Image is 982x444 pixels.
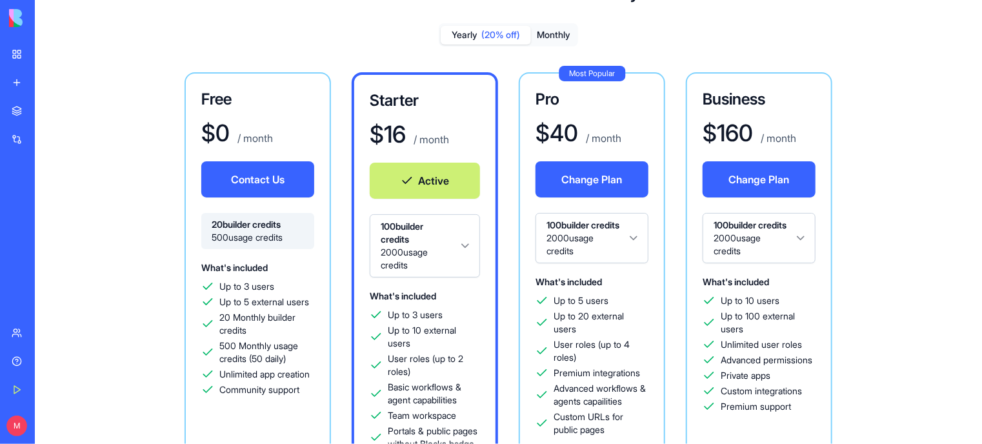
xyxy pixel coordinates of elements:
[19,334,239,358] div: Tickets
[721,294,779,307] span: Up to 10 users
[554,382,648,408] span: Advanced workflows & agents capailities
[370,163,480,199] button: Active
[441,26,531,45] button: Yearly
[212,218,304,231] span: 20 builder credits
[411,132,449,147] p: / month
[370,90,480,111] h3: Starter
[14,194,245,241] div: Shelly avatarMTYou’ll get replies here and in your email: ✉️ [EMAIL_ADDRESS][DOMAIN_NAME] The tea...
[388,381,480,407] span: Basic workflows & agent capabilities
[26,315,232,328] div: Create a ticket
[721,354,812,367] span: Advanced permissions
[86,367,172,418] button: Messages
[201,262,268,273] span: What's included
[172,367,258,418] button: Help
[25,216,40,232] div: M
[219,296,309,308] span: Up to 5 external users
[370,121,406,147] h1: $ 16
[107,399,152,408] span: Messages
[26,185,232,199] div: Recent message
[26,339,216,352] div: Tickets
[235,130,273,146] p: / month
[138,21,164,46] img: Profile image for Shelly
[554,367,640,379] span: Premium integrations
[9,9,89,27] img: logo
[187,21,213,46] div: Profile image for Michal
[388,324,480,350] span: Up to 10 external users
[219,368,310,381] span: Unlimited app creation
[35,216,51,232] div: T
[721,385,802,398] span: Custom integrations
[554,294,608,307] span: Up to 5 users
[86,217,122,231] div: • [DATE]
[703,89,816,110] h3: Business
[370,290,436,301] span: What's included
[30,206,46,221] img: Shelly avatar
[219,339,314,365] span: 500 Monthly usage credits (50 daily)
[703,161,816,197] button: Change Plan
[554,310,648,336] span: Up to 20 external users
[219,311,314,337] span: 20 Monthly builder credits
[26,136,232,157] p: How can we help?
[201,161,314,197] button: Contact Us
[13,248,245,298] div: Send us a messageWe'll be back online [DATE]
[481,28,520,41] span: (20% off)
[54,217,83,231] div: Blocks
[201,89,314,110] h3: Free
[554,410,648,436] span: Custom URLs for public pages
[721,338,802,351] span: Unlimited user roles
[536,120,578,146] h1: $ 40
[583,130,621,146] p: / month
[388,308,443,321] span: Up to 3 users
[205,399,225,408] span: Help
[721,369,770,382] span: Private apps
[26,92,232,136] p: Hi [PERSON_NAME].[PERSON_NAME] 👋
[559,66,625,81] div: Most Popular
[13,174,245,242] div: Recent messageShelly avatarMTYou’ll get replies here and in your email: ✉️ [EMAIL_ADDRESS][DOMAIN...
[6,416,27,436] span: M
[219,383,299,396] span: Community support
[26,273,215,287] div: We'll be back online [DATE]
[536,89,648,110] h3: Pro
[388,352,480,378] span: User roles (up to 2 roles)
[721,310,816,336] span: Up to 100 external users
[26,259,215,273] div: Send us a message
[721,400,791,413] span: Premium support
[703,120,753,146] h1: $ 160
[26,25,41,45] img: logo
[758,130,796,146] p: / month
[54,205,561,216] span: You’ll get replies here and in your email: ✉️ [EMAIL_ADDRESS][DOMAIN_NAME] The team will be back ...
[703,276,769,287] span: What's included
[222,21,245,44] div: Close
[554,338,648,364] span: User roles (up to 4 roles)
[28,399,57,408] span: Home
[388,409,456,422] span: Team workspace
[163,21,188,46] div: Profile image for Tal
[212,231,304,244] span: 500 usage credits
[201,120,230,146] h1: $ 0
[219,280,274,293] span: Up to 3 users
[536,276,602,287] span: What's included
[531,26,576,45] button: Monthly
[536,161,648,197] button: Change Plan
